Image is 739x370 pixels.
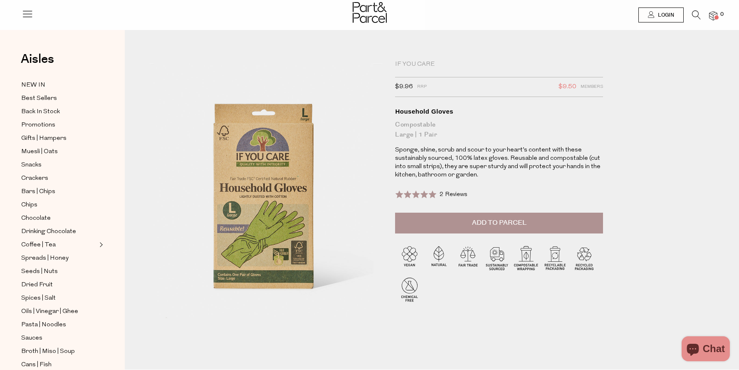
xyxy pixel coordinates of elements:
a: Spices | Salt [21,293,97,303]
div: Compostable Large | 1 Pair [395,120,603,140]
span: Add to Parcel [472,218,526,228]
img: P_P-ICONS-Live_Bec_V11_Recyclable_Packaging.svg [541,243,570,272]
button: Expand/Collapse Coffee | Tea [97,240,103,250]
a: Crackers [21,173,97,184]
a: Promotions [21,120,97,130]
a: Seeds | Nuts [21,266,97,277]
a: Back In Stock [21,107,97,117]
a: Pasta | Noodles [21,320,97,330]
a: Bars | Chips [21,186,97,197]
a: Chips [21,200,97,210]
span: Coffee | Tea [21,240,56,250]
span: $9.96 [395,82,413,92]
span: Broth | Miso | Soup [21,347,75,357]
img: P_P-ICONS-Live_Bec_V11_Sustainable_Sourced.svg [482,243,512,272]
span: Crackers [21,174,48,184]
a: Login [638,7,684,22]
a: Coffee | Tea [21,240,97,250]
span: Spreads | Honey [21,253,69,263]
button: Add to Parcel [395,213,603,233]
a: Sauces [21,333,97,343]
span: Muesli | Oats [21,147,58,157]
a: Best Sellers [21,93,97,104]
span: Login [656,12,674,19]
span: Chips [21,200,37,210]
span: $9.50 [559,82,576,92]
inbox-online-store-chat: Shopify online store chat [679,336,732,363]
span: Gifts | Hampers [21,134,67,144]
a: Aisles [21,53,54,74]
span: Pasta | Noodles [21,320,66,330]
a: Muesli | Oats [21,147,97,157]
a: 0 [709,11,717,20]
img: P_P-ICONS-Live_Bec_V11_Natural.svg [424,243,453,272]
a: Broth | Miso | Soup [21,346,97,357]
img: P_P-ICONS-Live_Bec_V11_Vegan.svg [395,243,424,272]
span: NEW IN [21,80,45,90]
img: P_P-ICONS-Live_Bec_V11_Recycle_Packaging.svg [570,243,599,272]
img: P_P-ICONS-Live_Bec_V11_Fair_Trade.svg [453,243,482,272]
a: Drinking Chocolate [21,226,97,237]
a: Spreads | Honey [21,253,97,263]
span: Seeds | Nuts [21,267,58,277]
a: Gifts | Hampers [21,133,97,144]
img: Household Gloves [150,63,383,338]
span: Promotions [21,120,55,130]
span: RRP [417,82,427,92]
div: Household Gloves [395,107,603,116]
span: Dried Fruit [21,280,53,290]
img: P_P-ICONS-Live_Bec_V11_Compostable_Wrapping.svg [512,243,541,272]
span: Best Sellers [21,94,57,104]
span: Aisles [21,50,54,68]
a: Oils | Vinegar | Ghee [21,306,97,317]
a: Chocolate [21,213,97,223]
a: Dried Fruit [21,280,97,290]
span: Drinking Chocolate [21,227,76,237]
span: Chocolate [21,214,51,223]
span: Bars | Chips [21,187,55,197]
p: Sponge, shine, scrub and scour to your heart’s content with these sustainably sourced, 100% latex... [395,146,603,179]
div: If You Care [395,60,603,69]
img: P_P-ICONS-Live_Bec_V11_Chemical_Free.svg [395,275,424,304]
span: Snacks [21,160,42,170]
a: NEW IN [21,80,97,90]
span: Back In Stock [21,107,60,117]
span: Oils | Vinegar | Ghee [21,307,78,317]
img: Part&Parcel [353,2,387,23]
span: Cans | Fish [21,360,52,370]
span: Spices | Salt [21,293,56,303]
span: Members [581,82,603,92]
a: Cans | Fish [21,360,97,370]
span: 0 [718,11,726,18]
span: 2 Reviews [440,191,467,198]
span: Sauces [21,333,42,343]
a: Snacks [21,160,97,170]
